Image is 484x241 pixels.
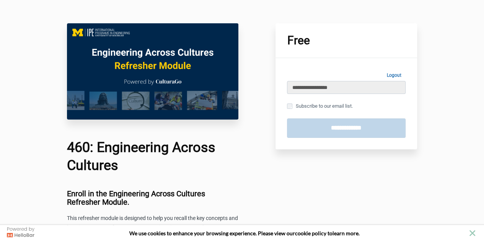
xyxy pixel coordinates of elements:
[215,224,216,230] span: .
[67,215,238,230] span: This refresher module is designed to help you recall the key concepts and learning outcomes from ...
[67,23,238,120] img: c0f10fc-c575-6ff0-c716-7a6e5a06d1b5_EAC_460_Main_Image.png
[328,230,332,236] strong: to
[287,102,352,110] label: Subscribe to our email list.
[149,224,215,230] span: Engineering Across Cultures
[287,35,406,46] h1: Free
[383,70,406,81] a: Logout
[67,189,238,206] h3: Enroll in the Engineering Across Cultures Refresher Module.
[332,230,360,236] span: learn more.
[287,104,292,109] input: Subscribe to our email list.
[129,230,295,236] span: We use cookies to enhance your browsing experience. Please view our
[468,228,477,238] button: close
[67,139,238,175] h1: 460: Engineering Across Cultures
[295,230,326,236] a: cookie policy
